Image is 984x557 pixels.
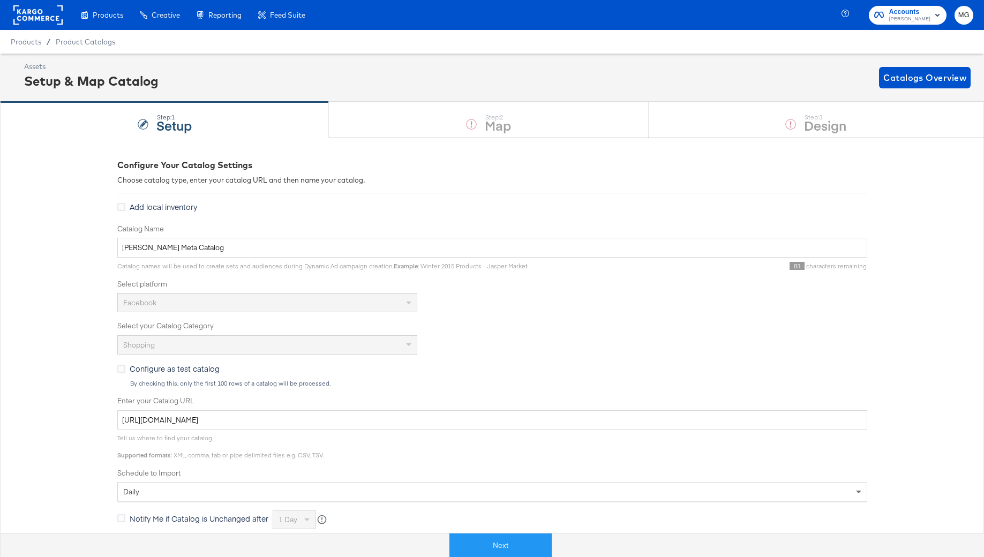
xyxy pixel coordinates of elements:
[93,11,123,19] span: Products
[117,396,867,406] label: Enter your Catalog URL
[889,15,930,24] span: [PERSON_NAME]
[394,262,418,270] strong: Example
[117,279,867,289] label: Select platform
[208,11,242,19] span: Reporting
[279,515,297,524] span: 1 day
[883,70,966,85] span: Catalogs Overview
[130,380,867,387] div: By checking this, only the first 100 rows of a catalog will be processed.
[156,116,192,134] strong: Setup
[117,468,867,478] label: Schedule to Import
[130,513,268,524] span: Notify Me if Catalog is Unchanged after
[24,72,159,90] div: Setup & Map Catalog
[117,451,171,459] strong: Supported formats
[117,159,867,171] div: Configure Your Catalog Settings
[152,11,180,19] span: Creative
[117,262,528,270] span: Catalog names will be used to create sets and audiences during Dynamic Ad campaign creation. : Wi...
[123,487,139,496] span: daily
[117,224,867,234] label: Catalog Name
[889,6,930,18] span: Accounts
[959,9,969,21] span: MG
[117,175,867,185] div: Choose catalog type, enter your catalog URL and then name your catalog.
[528,262,867,270] div: characters remaining
[41,37,56,46] span: /
[270,11,305,19] span: Feed Suite
[24,62,159,72] div: Assets
[11,37,41,46] span: Products
[123,298,156,307] span: Facebook
[869,6,947,25] button: Accounts[PERSON_NAME]
[117,410,867,430] input: Enter Catalog URL, e.g. http://www.example.com/products.xml
[123,340,155,350] span: Shopping
[56,37,115,46] a: Product Catalogs
[117,434,324,459] span: Tell us where to find your catalog. : XML, comma, tab or pipe delimited files e.g. CSV, TSV.
[117,238,867,258] input: Name your catalog e.g. My Dynamic Product Catalog
[879,67,971,88] button: Catalogs Overview
[156,114,192,121] div: Step: 1
[790,262,805,270] span: 83
[130,363,220,374] span: Configure as test catalog
[955,6,973,25] button: MG
[117,321,867,331] label: Select your Catalog Category
[130,201,197,212] span: Add local inventory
